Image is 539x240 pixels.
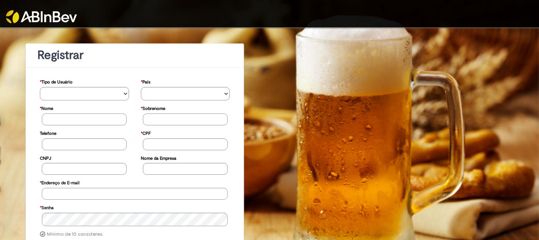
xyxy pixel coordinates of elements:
[40,176,79,188] label: Endereço de E-mail
[141,76,150,87] label: País
[141,152,176,163] label: Nome da Empresa
[141,127,151,138] label: CPF
[141,102,165,113] label: Sobrenome
[47,231,103,238] label: Mínimo de 10 caracteres.
[6,10,77,23] img: ABInbev-white.png
[40,127,56,138] label: Telefone
[40,102,53,113] label: Nome
[40,152,51,163] label: CNPJ
[40,76,73,87] label: Tipo de Usuário
[37,49,232,62] h1: Registrar
[40,201,54,213] label: Senha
